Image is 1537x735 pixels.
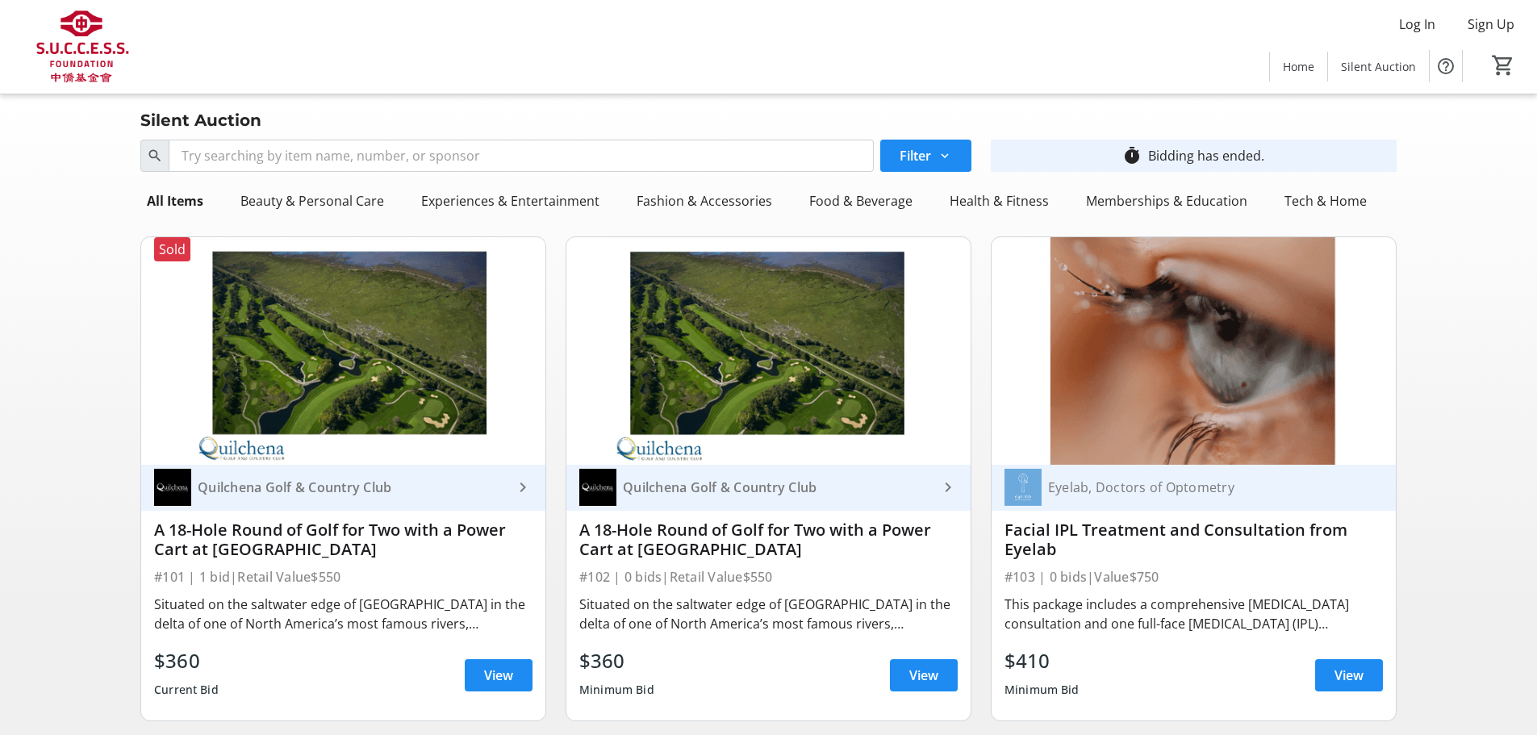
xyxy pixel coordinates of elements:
span: View [1334,666,1364,685]
div: Health & Fitness [943,185,1055,217]
img: Quilchena Golf & Country Club [579,469,616,506]
div: Facial IPL Treatment and Consultation from Eyelab [1004,520,1383,559]
div: Quilchena Golf & Country Club [191,479,513,495]
img: A 18-Hole Round of Golf for Two with a Power Cart at Quilchena Golf & Country Club [566,237,971,465]
a: Silent Auction [1328,52,1429,81]
a: View [890,659,958,691]
img: Eyelab, Doctors of Optometry [1004,469,1042,506]
div: Fashion & Accessories [630,185,779,217]
div: Situated on the saltwater edge of [GEOGRAPHIC_DATA] in the delta of one of North America’s most f... [154,595,533,633]
a: View [1315,659,1383,691]
img: A 18-Hole Round of Golf for Two with a Power Cart at Quilchena Golf & Country Club [141,237,545,465]
span: View [484,666,513,685]
div: Current Bid [154,675,219,704]
img: S.U.C.C.E.S.S. Foundation's Logo [10,6,153,87]
div: #102 | 0 bids | Retail Value $550 [579,566,958,588]
div: This package includes a comprehensive [MEDICAL_DATA] consultation and one full-face [MEDICAL_DATA... [1004,595,1383,633]
img: Quilchena Golf & Country Club [154,469,191,506]
span: Home [1283,58,1314,75]
div: All Items [140,185,210,217]
div: Minimum Bid [579,675,654,704]
div: Tech & Home [1278,185,1373,217]
a: Quilchena Golf & Country ClubQuilchena Golf & Country Club [566,465,971,511]
div: Situated on the saltwater edge of [GEOGRAPHIC_DATA] in the delta of one of North America’s most f... [579,595,958,633]
button: Cart [1489,51,1518,80]
div: $360 [579,646,654,675]
div: Minimum Bid [1004,675,1080,704]
mat-icon: keyboard_arrow_right [513,478,533,497]
button: Log In [1386,11,1448,37]
span: Sign Up [1468,15,1514,34]
span: Silent Auction [1341,58,1416,75]
div: Eyelab, Doctors of Optometry [1042,479,1364,495]
button: Help [1430,50,1462,82]
div: Quilchena Golf & Country Club [616,479,938,495]
a: Home [1270,52,1327,81]
div: #101 | 1 bid | Retail Value $550 [154,566,533,588]
a: Quilchena Golf & Country ClubQuilchena Golf & Country Club [141,465,545,511]
div: $360 [154,646,219,675]
div: Sold [154,237,190,261]
div: #103 | 0 bids | Value $750 [1004,566,1383,588]
div: Bidding has ended. [1148,146,1264,165]
button: Filter [880,140,971,172]
div: $410 [1004,646,1080,675]
img: Facial IPL Treatment and Consultation from Eyelab [992,237,1396,465]
div: Experiences & Entertainment [415,185,606,217]
button: Sign Up [1455,11,1527,37]
span: View [909,666,938,685]
div: Beauty & Personal Care [234,185,391,217]
div: Food & Beverage [803,185,919,217]
span: Filter [900,146,931,165]
mat-icon: keyboard_arrow_right [938,478,958,497]
div: A 18-Hole Round of Golf for Two with a Power Cart at [GEOGRAPHIC_DATA] [154,520,533,559]
div: Memberships & Education [1080,185,1254,217]
input: Try searching by item name, number, or sponsor [169,140,874,172]
mat-icon: timer_outline [1122,146,1142,165]
div: Silent Auction [131,107,271,133]
a: View [465,659,533,691]
span: Log In [1399,15,1435,34]
div: A 18-Hole Round of Golf for Two with a Power Cart at [GEOGRAPHIC_DATA] [579,520,958,559]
